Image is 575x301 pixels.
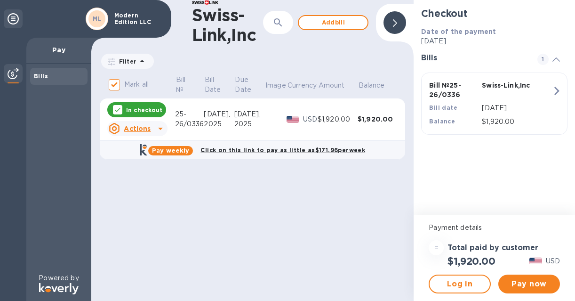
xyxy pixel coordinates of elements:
p: USD [546,256,560,266]
p: Mark all [124,80,149,89]
p: Payment details [429,223,560,233]
b: ML [93,15,102,22]
p: Amount [319,81,345,90]
img: Logo [39,283,79,294]
b: Bills [34,73,48,80]
p: USD [303,114,318,124]
p: Swiss-Link,Inc [482,81,531,90]
b: Balance [429,118,455,125]
img: USD [529,258,542,264]
div: [DATE], [204,109,234,119]
p: Pay [34,45,84,55]
div: 25-26/0336 [175,109,204,129]
p: Currency [287,81,317,90]
p: $1,920.00 [482,117,552,127]
div: = [429,240,444,255]
button: Log in [429,275,490,293]
img: USD [287,116,299,122]
p: Powered by [39,273,79,283]
b: Bill date [429,104,457,111]
b: Date of the payment [421,28,496,35]
p: [DATE] [421,36,567,46]
span: Bill Date [205,75,233,95]
h1: Swiss-Link,Inc [192,5,263,45]
div: 2025 [234,119,265,129]
div: $1,920.00 [358,114,398,124]
h2: $1,920.00 [447,255,495,267]
p: Balance [359,81,385,90]
p: Bill № 25-26/0336 [429,81,478,99]
span: Balance [359,81,397,90]
span: Due Date [235,75,264,95]
button: Bill №25-26/0336Swiss-Link,IncBill date[DATE]Balance$1,920.00 [421,73,567,135]
p: [DATE] [482,103,552,113]
span: 1 [537,54,549,65]
p: Bill Date [205,75,221,95]
button: Addbill [298,15,368,30]
span: Bill № [176,75,203,95]
p: Due Date [235,75,251,95]
h3: Bills [421,54,526,63]
span: Add bill [306,17,360,28]
p: Modern Edition LLC [114,12,161,25]
p: Bill № [176,75,191,95]
b: Pay weekly [152,147,189,154]
span: Pay now [506,278,552,290]
h3: Total paid by customer [447,244,538,252]
div: [DATE], [234,109,265,119]
div: $1,920.00 [318,114,358,124]
p: Image [265,81,286,90]
p: Filter [115,57,136,65]
h2: Checkout [421,8,567,19]
div: 2025 [204,119,234,129]
span: Log in [437,278,482,290]
button: Pay now [498,275,560,293]
u: Actions [124,125,151,132]
b: Click on this link to pay as little as $171.96 per week [200,146,365,154]
span: Amount [319,81,357,90]
p: In checkout [126,106,162,114]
